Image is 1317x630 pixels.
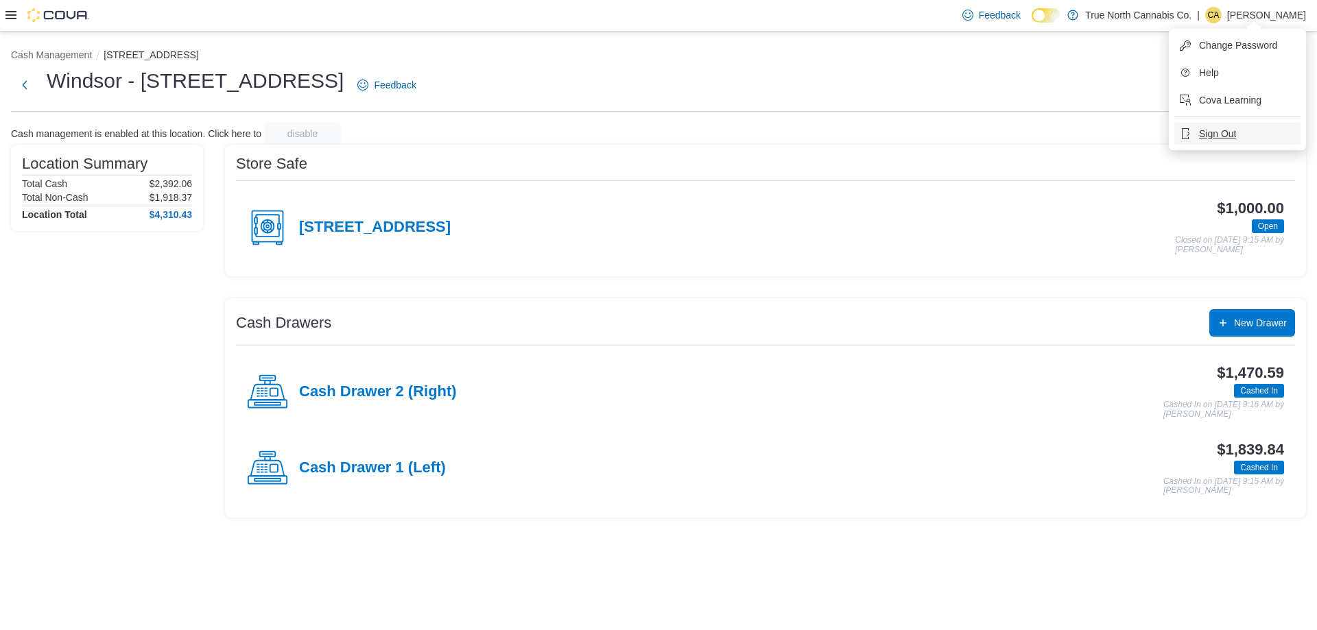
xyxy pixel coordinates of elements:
p: Cashed In on [DATE] 9:16 AM by [PERSON_NAME] [1163,400,1284,419]
div: Cheyenne Abbott [1205,7,1222,23]
span: CA [1208,7,1220,23]
span: Feedback [979,8,1021,22]
span: Cova Learning [1199,93,1261,107]
h4: $4,310.43 [150,209,192,220]
h3: Location Summary [22,156,147,172]
button: Sign Out [1174,123,1301,145]
button: New Drawer [1209,309,1295,337]
span: Change Password [1199,38,1277,52]
button: Next [11,71,38,99]
h6: Total Non-Cash [22,192,88,203]
h4: [STREET_ADDRESS] [299,219,451,237]
h3: Store Safe [236,156,307,172]
h3: $1,839.84 [1217,441,1284,458]
button: [STREET_ADDRESS] [104,49,198,60]
h4: Location Total [22,209,87,220]
span: Open [1258,220,1278,232]
p: | [1197,7,1200,23]
span: Cashed In [1240,385,1278,397]
span: Cashed In [1234,461,1284,474]
h4: Cash Drawer 2 (Right) [299,383,457,401]
h1: Windsor - [STREET_ADDRESS] [47,67,344,95]
a: Feedback [957,1,1026,29]
span: Cashed In [1234,384,1284,398]
span: Feedback [374,78,416,92]
img: Cova [27,8,89,22]
p: Closed on [DATE] 9:15 AM by [PERSON_NAME] [1175,236,1284,254]
span: disable [287,127,318,141]
p: Cashed In on [DATE] 9:15 AM by [PERSON_NAME] [1163,477,1284,496]
button: Help [1174,62,1301,84]
h6: Total Cash [22,178,67,189]
h3: $1,000.00 [1217,200,1284,217]
p: [PERSON_NAME] [1227,7,1306,23]
nav: An example of EuiBreadcrumbs [11,48,1306,64]
p: Cash management is enabled at this location. Click here to [11,128,261,139]
a: Feedback [352,71,421,99]
h4: Cash Drawer 1 (Left) [299,459,446,477]
span: Cashed In [1240,461,1278,474]
span: Sign Out [1199,127,1236,141]
span: Help [1199,66,1219,80]
span: New Drawer [1234,316,1287,330]
button: disable [264,123,341,145]
button: Cova Learning [1174,89,1301,111]
button: Change Password [1174,34,1301,56]
h3: Cash Drawers [236,315,331,331]
p: True North Cannabis Co. [1085,7,1191,23]
span: Open [1252,219,1284,233]
p: $1,918.37 [150,192,192,203]
h3: $1,470.59 [1217,365,1284,381]
p: $2,392.06 [150,178,192,189]
input: Dark Mode [1032,8,1060,23]
button: Cash Management [11,49,92,60]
